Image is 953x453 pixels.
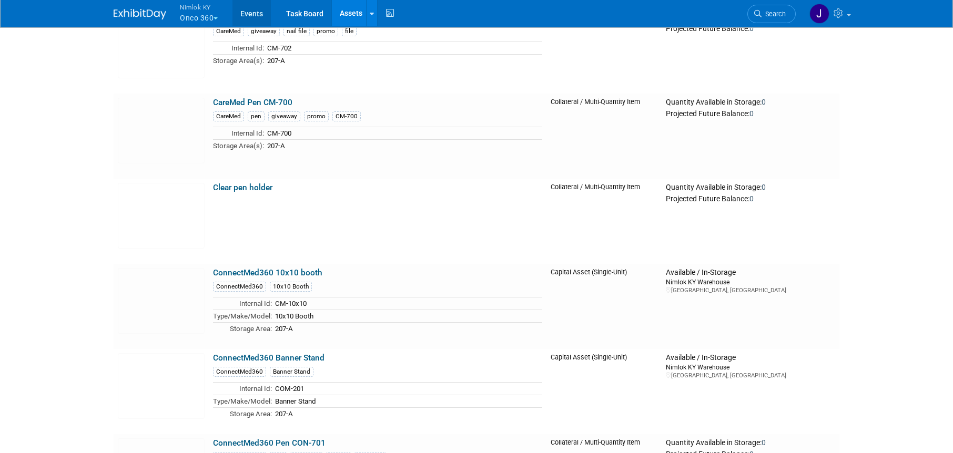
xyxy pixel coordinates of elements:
[264,139,542,151] td: 207-A
[114,9,166,19] img: ExhibitDay
[304,111,329,121] div: promo
[180,2,218,13] span: Nimlok KY
[213,42,264,55] td: Internal Id:
[230,325,272,333] span: Storage Area:
[264,42,542,55] td: CM-702
[213,111,244,121] div: CareMed
[268,111,300,121] div: giveaway
[213,438,326,448] a: ConnectMed360 Pen CON-701
[666,277,835,286] div: Nimlok KY Warehouse
[213,142,264,150] span: Storage Area(s):
[213,383,272,395] td: Internal Id:
[666,192,835,204] div: Projected Future Balance:
[248,26,280,36] div: giveaway
[747,5,796,23] a: Search
[666,363,835,372] div: Nimlok KY Warehouse
[809,4,829,24] img: Jamie Dunn
[313,26,338,36] div: promo
[666,372,835,379] div: [GEOGRAPHIC_DATA], [GEOGRAPHIC_DATA]
[666,353,835,363] div: Available / In-Storage
[666,286,835,294] div: [GEOGRAPHIC_DATA], [GEOGRAPHIC_DATA]
[264,127,542,140] td: CM-700
[546,349,662,434] td: Capital Asset (Single-Unit)
[230,410,272,418] span: Storage Area:
[546,264,662,349] td: Capital Asset (Single-Unit)
[270,367,313,377] div: Banner Stand
[666,98,835,107] div: Quantity Available in Storage:
[272,322,542,334] td: 207-A
[213,268,322,277] a: ConnectMed360 10x10 booth
[749,24,754,33] span: 0
[666,183,835,192] div: Quantity Available in Storage:
[213,367,266,377] div: ConnectMed360
[762,98,766,106] span: 0
[213,26,244,36] div: CareMed
[749,109,754,118] span: 0
[546,179,662,264] td: Collateral / Multi-Quantity Item
[213,310,272,322] td: Type/Make/Model:
[272,395,542,407] td: Banner Stand
[272,297,542,310] td: CM-10x10
[213,127,264,140] td: Internal Id:
[213,395,272,407] td: Type/Make/Model:
[213,98,292,107] a: CareMed Pen CM-700
[749,194,754,203] span: 0
[762,183,766,191] span: 0
[213,57,264,65] span: Storage Area(s):
[213,297,272,310] td: Internal Id:
[213,282,266,292] div: ConnectMed360
[546,94,662,179] td: Collateral / Multi-Quantity Item
[272,407,542,419] td: 207-A
[264,54,542,66] td: 207-A
[270,282,312,292] div: 10x10 Booth
[762,438,766,447] span: 0
[342,26,357,36] div: file
[213,353,325,363] a: ConnectMed360 Banner Stand
[332,111,361,121] div: CM-700
[666,107,835,119] div: Projected Future Balance:
[666,268,835,277] div: Available / In-Storage
[283,26,310,36] div: nail file
[213,183,272,192] a: Clear pen holder
[248,111,265,121] div: pen
[666,438,835,448] div: Quantity Available in Storage:
[546,8,662,94] td: Collateral / Multi-Quantity Item
[272,383,542,395] td: COM-201
[272,310,542,322] td: 10x10 Booth
[762,10,786,18] span: Search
